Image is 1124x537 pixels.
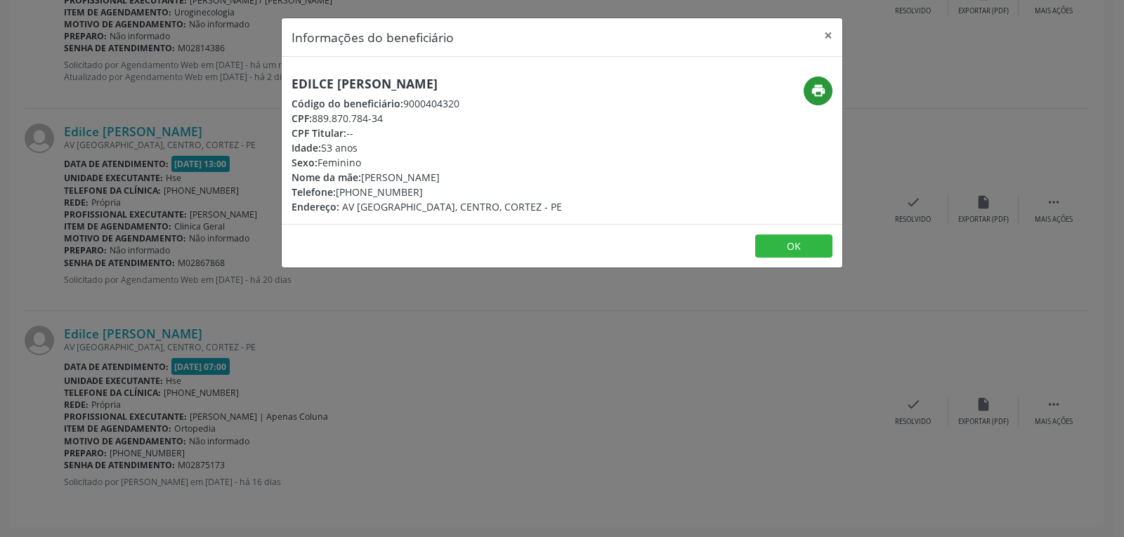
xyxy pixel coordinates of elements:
div: -- [292,126,562,140]
h5: Edilce [PERSON_NAME] [292,77,562,91]
i: print [811,83,826,98]
span: Código do beneficiário: [292,97,403,110]
span: Endereço: [292,200,339,213]
h5: Informações do beneficiário [292,28,454,46]
span: AV [GEOGRAPHIC_DATA], CENTRO, CORTEZ - PE [342,200,562,213]
div: [PERSON_NAME] [292,170,562,185]
span: Telefone: [292,185,336,199]
button: Close [814,18,842,53]
div: Feminino [292,155,562,170]
div: 9000404320 [292,96,562,111]
span: Nome da mãe: [292,171,361,184]
div: [PHONE_NUMBER] [292,185,562,199]
span: CPF: [292,112,312,125]
button: OK [755,234,832,258]
div: 53 anos [292,140,562,155]
button: print [804,77,832,105]
div: 889.870.784-34 [292,111,562,126]
span: CPF Titular: [292,126,346,140]
span: Sexo: [292,156,318,169]
span: Idade: [292,141,321,154]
